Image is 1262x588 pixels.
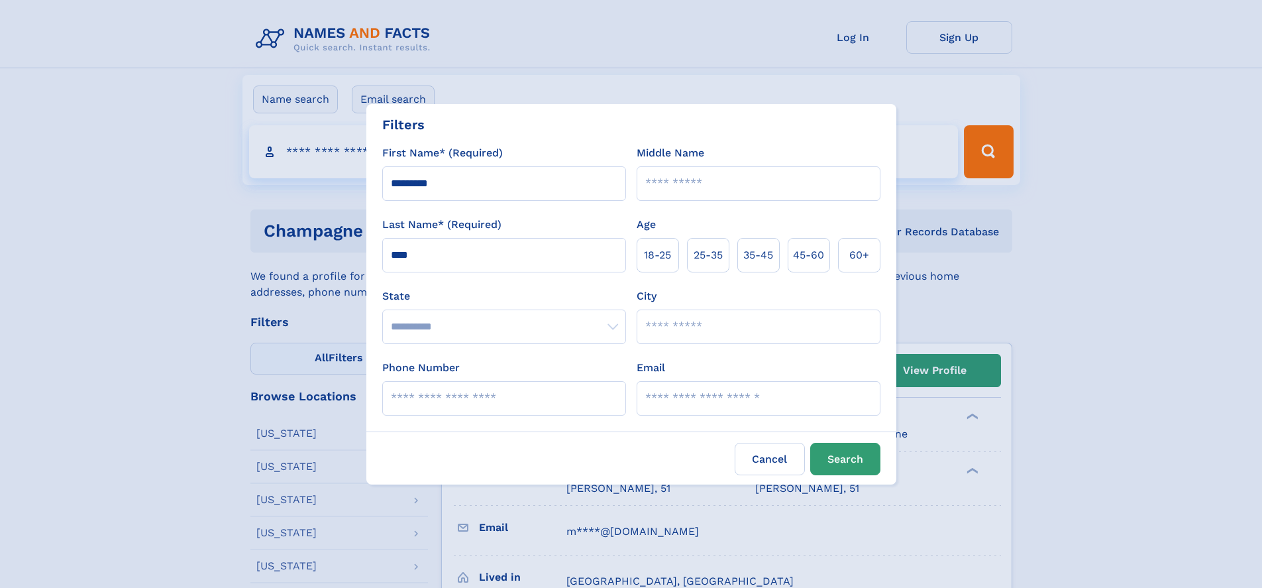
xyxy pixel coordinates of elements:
[637,217,656,233] label: Age
[382,115,425,135] div: Filters
[382,217,501,233] label: Last Name* (Required)
[637,145,704,161] label: Middle Name
[849,247,869,263] span: 60+
[382,360,460,376] label: Phone Number
[382,288,626,304] label: State
[793,247,824,263] span: 45‑60
[743,247,773,263] span: 35‑45
[637,288,657,304] label: City
[735,443,805,475] label: Cancel
[382,145,503,161] label: First Name* (Required)
[637,360,665,376] label: Email
[810,443,880,475] button: Search
[644,247,671,263] span: 18‑25
[694,247,723,263] span: 25‑35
